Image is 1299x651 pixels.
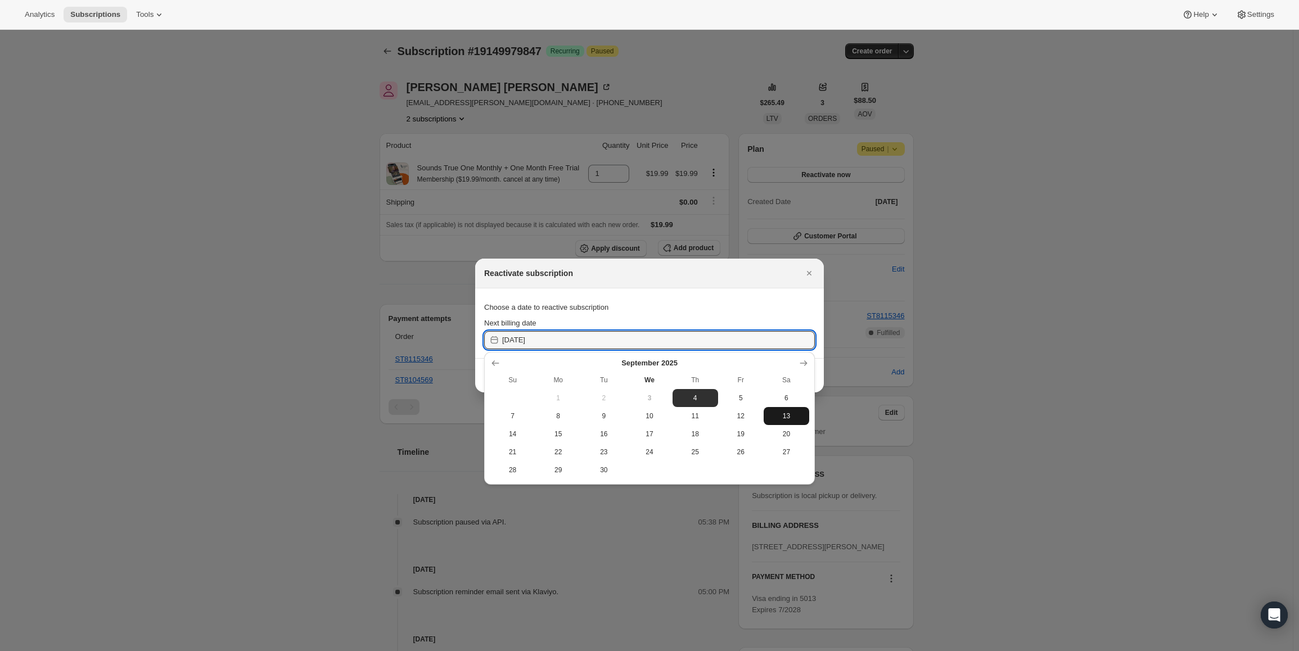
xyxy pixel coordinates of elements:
button: Friday September 26 2025 [718,443,764,461]
span: 15 [540,430,576,438]
span: Next billing date [484,319,536,327]
button: Sunday September 21 2025 [490,443,535,461]
button: Saturday September 6 2025 [764,389,809,407]
button: Analytics [18,7,61,22]
button: Thursday September 25 2025 [673,443,718,461]
span: Sa [768,376,805,385]
button: Sunday September 28 2025 [490,461,535,479]
th: Monday [535,371,581,389]
span: 10 [631,412,667,421]
button: Wednesday September 10 2025 [626,407,672,425]
span: 23 [585,447,622,456]
button: Friday September 19 2025 [718,425,764,443]
button: Saturday September 13 2025 [764,407,809,425]
span: 9 [585,412,622,421]
button: Saturday September 27 2025 [764,443,809,461]
span: 29 [540,465,576,474]
span: 4 [677,394,714,403]
button: Tuesday September 23 2025 [581,443,626,461]
button: Show next month, October 2025 [796,355,811,371]
button: Tuesday September 9 2025 [581,407,626,425]
span: 14 [494,430,531,438]
span: Tools [136,10,154,19]
th: Wednesday [626,371,672,389]
button: Monday September 29 2025 [535,461,581,479]
span: 22 [540,447,576,456]
button: Subscriptions [64,7,127,22]
span: 19 [723,430,759,438]
span: 21 [494,447,531,456]
span: 8 [540,412,576,421]
span: We [631,376,667,385]
button: Help [1175,7,1226,22]
button: Monday September 15 2025 [535,425,581,443]
button: Saturday September 20 2025 [764,425,809,443]
span: 16 [585,430,622,438]
button: Friday September 12 2025 [718,407,764,425]
h2: Reactivate subscription [484,268,573,279]
button: Friday September 5 2025 [718,389,764,407]
button: Settings [1229,7,1281,22]
button: Thursday September 4 2025 [673,389,718,407]
div: Open Intercom Messenger [1261,602,1288,629]
span: Mo [540,376,576,385]
span: Tu [585,376,622,385]
button: Wednesday September 17 2025 [626,425,672,443]
span: 18 [677,430,714,438]
span: Settings [1247,10,1274,19]
span: 28 [494,465,531,474]
th: Friday [718,371,764,389]
button: Thursday September 18 2025 [673,425,718,443]
span: Subscriptions [70,10,120,19]
span: Su [494,376,531,385]
button: Tools [129,7,172,22]
span: 2 [585,394,622,403]
button: Monday September 22 2025 [535,443,581,461]
div: Choose a date to reactive subscription [484,297,815,318]
button: Close [801,265,817,281]
span: 6 [768,394,805,403]
th: Tuesday [581,371,626,389]
button: Wednesday September 24 2025 [626,443,672,461]
span: 1 [540,394,576,403]
span: 3 [631,394,667,403]
span: 20 [768,430,805,438]
button: Monday September 8 2025 [535,407,581,425]
span: 27 [768,447,805,456]
button: Sunday September 14 2025 [490,425,535,443]
button: Tuesday September 16 2025 [581,425,626,443]
span: 12 [723,412,759,421]
th: Saturday [764,371,809,389]
span: 30 [585,465,622,474]
span: 25 [677,447,714,456]
span: Help [1193,10,1208,19]
button: Monday September 1 2025 [535,389,581,407]
span: 17 [631,430,667,438]
span: 7 [494,412,531,421]
span: 11 [677,412,714,421]
th: Sunday [490,371,535,389]
span: 13 [768,412,805,421]
th: Thursday [673,371,718,389]
span: Th [677,376,714,385]
span: Fr [723,376,759,385]
button: Tuesday September 30 2025 [581,461,626,479]
button: Show previous month, August 2025 [488,355,503,371]
span: Analytics [25,10,55,19]
button: Thursday September 11 2025 [673,407,718,425]
button: Tuesday September 2 2025 [581,389,626,407]
button: Today Wednesday September 3 2025 [626,389,672,407]
span: 26 [723,447,759,456]
button: Sunday September 7 2025 [490,407,535,425]
span: 24 [631,447,667,456]
span: 5 [723,394,759,403]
